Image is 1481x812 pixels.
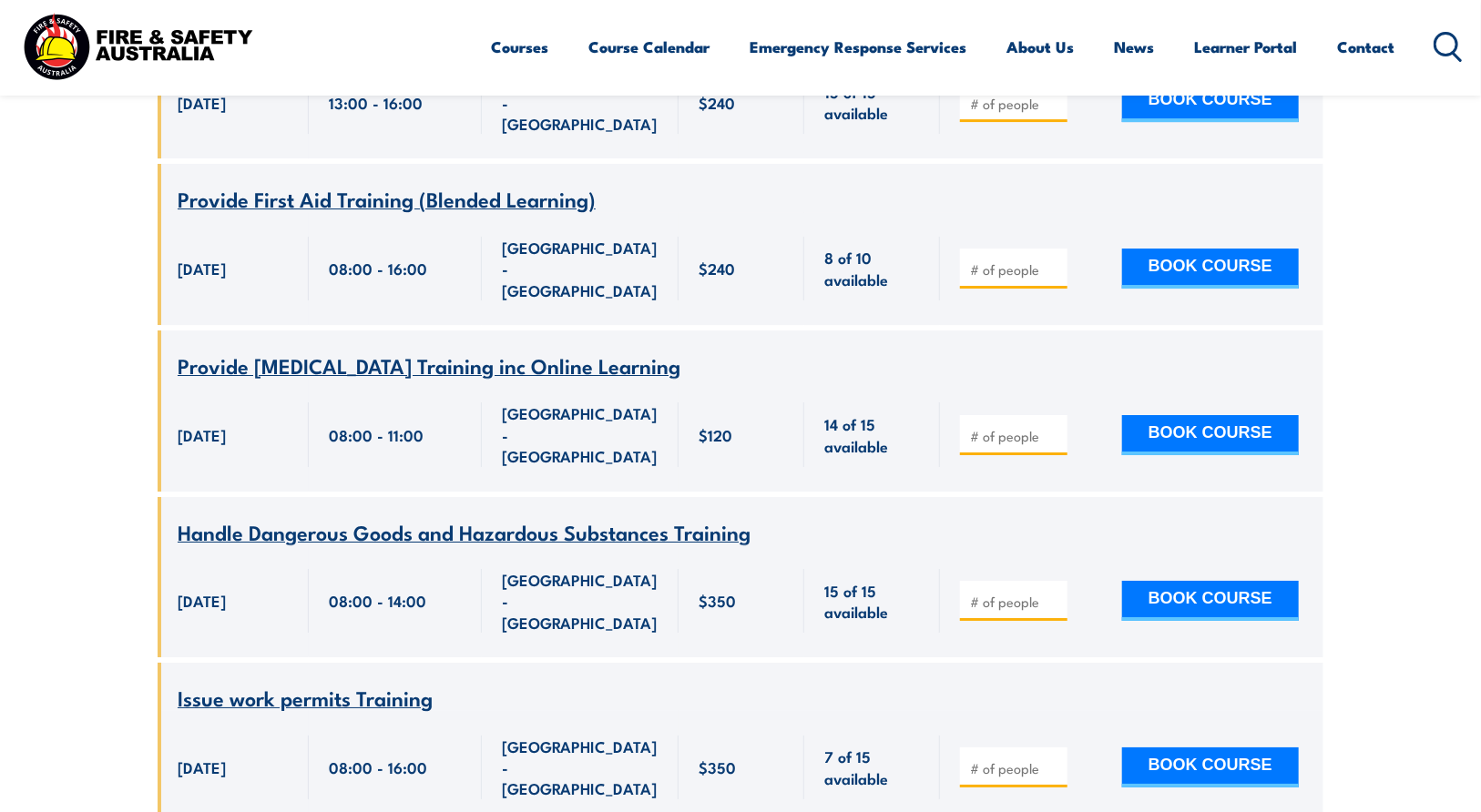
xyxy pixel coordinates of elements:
a: Issue work permits Training [178,687,433,710]
a: Course Calendar [589,23,710,71]
span: [GEOGRAPHIC_DATA] - [GEOGRAPHIC_DATA] [502,569,659,633]
span: Provide [MEDICAL_DATA] Training inc Online Learning [178,350,680,381]
input: # of people [970,427,1061,445]
span: [DATE] [178,590,226,611]
span: [DATE] [178,92,226,113]
span: Provide First Aid Training (Blended Learning) [178,183,596,214]
button: BOOK COURSE [1122,82,1299,122]
span: 08:00 - 11:00 [329,424,424,445]
span: [GEOGRAPHIC_DATA] - [GEOGRAPHIC_DATA] [502,736,659,799]
a: About Us [1007,23,1075,71]
a: Courses [492,23,549,71]
span: [GEOGRAPHIC_DATA] - [GEOGRAPHIC_DATA] [502,402,659,466]
button: BOOK COURSE [1122,581,1299,621]
span: 8 of 10 available [824,247,920,289]
span: [DATE] [178,258,226,279]
a: Learner Portal [1195,23,1298,71]
span: $240 [699,92,735,113]
input: # of people [970,593,1061,611]
input: # of people [970,759,1061,777]
span: [DATE] [178,424,226,445]
span: 15 of 15 available [824,81,920,124]
input: # of people [970,95,1061,113]
span: 08:00 - 16:00 [329,258,427,279]
button: BOOK COURSE [1122,249,1299,289]
span: Issue work permits Training [178,682,433,713]
span: 14 of 15 available [824,413,920,456]
span: 08:00 - 14:00 [329,590,426,611]
span: 15 of 15 available [824,580,920,623]
button: BOOK COURSE [1122,415,1299,455]
span: [GEOGRAPHIC_DATA] - [GEOGRAPHIC_DATA] [502,70,659,134]
span: $240 [699,258,735,279]
span: [GEOGRAPHIC_DATA] - [GEOGRAPHIC_DATA] [502,237,659,300]
a: News [1115,23,1155,71]
button: BOOK COURSE [1122,747,1299,787]
input: # of people [970,260,1061,279]
span: 7 of 15 available [824,746,920,788]
span: $350 [699,756,736,777]
span: [DATE] [178,756,226,777]
a: Emergency Response Services [751,23,967,71]
a: Provide [MEDICAL_DATA] Training inc Online Learning [178,355,680,378]
span: $120 [699,424,732,445]
a: Provide First Aid Training (Blended Learning) [178,188,596,211]
a: Contact [1338,23,1395,71]
span: 13:00 - 16:00 [329,92,423,113]
a: Handle Dangerous Goods and Hazardous Substances Training [178,522,751,544]
span: $350 [699,590,736,611]
span: 08:00 - 16:00 [329,756,427,777]
span: Handle Dangerous Goods and Hazardous Substances Training [178,516,751,547]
